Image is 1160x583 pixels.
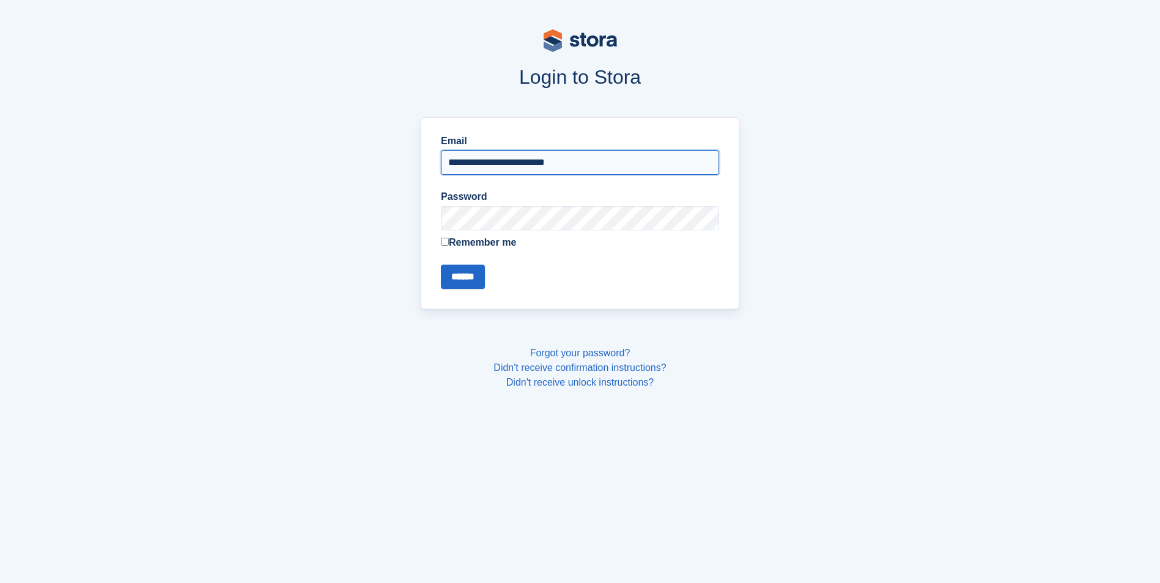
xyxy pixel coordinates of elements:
h1: Login to Stora [188,66,973,88]
a: Didn't receive confirmation instructions? [493,362,666,373]
label: Email [441,134,719,148]
a: Didn't receive unlock instructions? [506,377,654,387]
input: Remember me [441,238,449,246]
label: Password [441,189,719,204]
img: stora-logo-53a41332b3708ae10de48c4981b4e9114cc0af31d8433b30ea865607fb682f29.svg [544,29,617,52]
label: Remember me [441,235,719,250]
a: Forgot your password? [530,348,630,358]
